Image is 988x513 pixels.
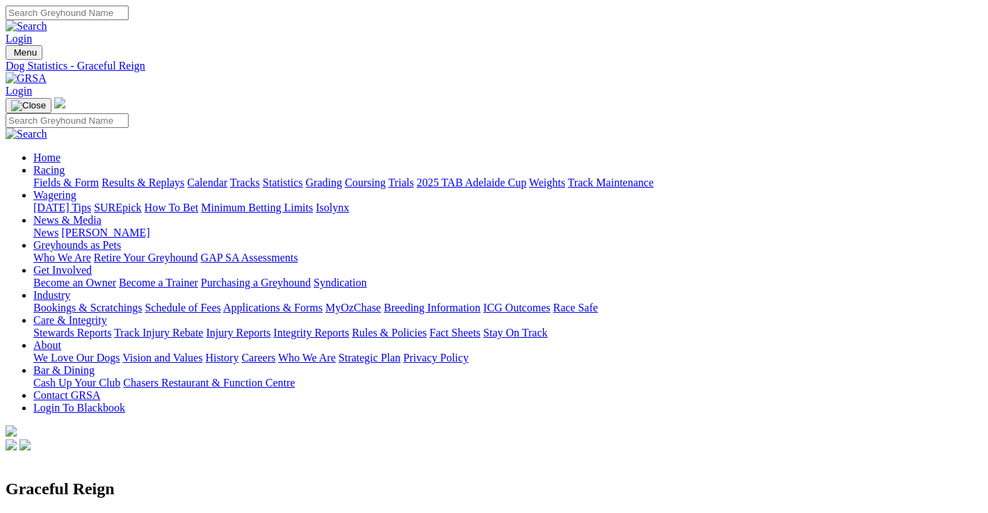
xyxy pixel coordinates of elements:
a: Racing [33,164,65,176]
a: How To Bet [145,202,199,213]
a: Become an Owner [33,277,116,288]
span: Menu [14,47,37,58]
img: facebook.svg [6,439,17,450]
img: Close [11,100,46,111]
a: Results & Replays [102,177,184,188]
a: Schedule of Fees [145,302,220,313]
div: Racing [33,177,982,189]
a: News & Media [33,214,102,226]
img: GRSA [6,72,47,85]
a: Race Safe [553,302,597,313]
a: Wagering [33,189,76,201]
img: logo-grsa-white.png [54,97,65,108]
a: SUREpick [94,202,141,213]
a: ICG Outcomes [483,302,550,313]
a: Tracks [230,177,260,188]
a: Purchasing a Greyhound [201,277,311,288]
img: logo-grsa-white.png [6,425,17,437]
a: Syndication [314,277,366,288]
a: Weights [529,177,565,188]
a: GAP SA Assessments [201,252,298,263]
a: Isolynx [316,202,349,213]
a: Fact Sheets [430,327,480,339]
a: Injury Reports [206,327,270,339]
a: Greyhounds as Pets [33,239,121,251]
input: Search [6,113,129,128]
a: Integrity Reports [273,327,349,339]
a: Minimum Betting Limits [201,202,313,213]
a: Grading [306,177,342,188]
a: Stay On Track [483,327,547,339]
button: Toggle navigation [6,45,42,60]
div: Wagering [33,202,982,214]
a: Retire Your Greyhound [94,252,198,263]
img: Search [6,128,47,140]
a: Bar & Dining [33,364,95,376]
a: News [33,227,58,238]
a: Become a Trainer [119,277,198,288]
a: Industry [33,289,70,301]
a: Chasers Restaurant & Function Centre [123,377,295,389]
a: Track Injury Rebate [114,327,203,339]
a: Get Involved [33,264,92,276]
img: Search [6,20,47,33]
img: twitter.svg [19,439,31,450]
a: MyOzChase [325,302,381,313]
a: Track Maintenance [568,177,654,188]
a: Strategic Plan [339,352,400,364]
a: 2025 TAB Adelaide Cup [416,177,526,188]
button: Toggle navigation [6,98,51,113]
a: Who We Are [33,252,91,263]
a: Login [6,33,32,44]
a: Home [33,152,60,163]
a: Contact GRSA [33,389,100,401]
a: [DATE] Tips [33,202,91,213]
a: Who We Are [278,352,336,364]
a: Trials [388,177,414,188]
a: We Love Our Dogs [33,352,120,364]
div: Care & Integrity [33,327,982,339]
a: Care & Integrity [33,314,107,326]
a: Dog Statistics - Graceful Reign [6,60,982,72]
a: Rules & Policies [352,327,427,339]
a: Cash Up Your Club [33,377,120,389]
a: Calendar [187,177,227,188]
a: Privacy Policy [403,352,469,364]
a: History [205,352,238,364]
div: Industry [33,302,982,314]
a: Fields & Form [33,177,99,188]
a: Stewards Reports [33,327,111,339]
a: About [33,339,61,351]
div: Greyhounds as Pets [33,252,982,264]
a: Bookings & Scratchings [33,302,142,313]
div: Get Involved [33,277,982,289]
input: Search [6,6,129,20]
a: Careers [241,352,275,364]
h2: Graceful Reign [6,480,982,498]
a: Login To Blackbook [33,402,125,414]
a: Breeding Information [384,302,480,313]
a: Login [6,85,32,97]
a: Vision and Values [122,352,202,364]
div: Bar & Dining [33,377,982,389]
a: [PERSON_NAME] [61,227,149,238]
a: Statistics [263,177,303,188]
a: Coursing [345,177,386,188]
a: Applications & Forms [223,302,323,313]
div: News & Media [33,227,982,239]
div: About [33,352,982,364]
